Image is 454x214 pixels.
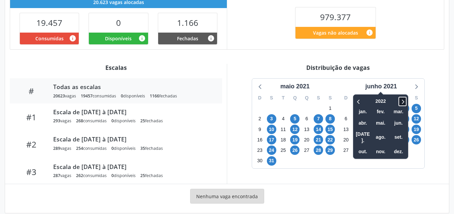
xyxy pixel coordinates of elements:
span: 1166 [150,93,159,99]
span: dezembro 2000 [390,146,407,157]
span: quarta-feira, 19 de maio de 2021 [290,135,300,144]
span: sábado, 5 de junho de 2021 [412,104,421,113]
div: Q [301,93,313,103]
div: D [340,93,352,103]
div: disponíveis [111,173,136,178]
span: domingo, 16 de maio de 2021 [255,135,265,144]
div: consumidas [81,93,116,99]
span: 287 [53,173,60,178]
div: S [313,93,324,103]
div: #1 [14,112,48,122]
span: quarta-feira, 5 de maio de 2021 [290,114,300,124]
span: janeiro 2000 [355,106,371,117]
span: terça-feira, 18 de maio de 2021 [279,135,288,144]
span: 0 [111,145,114,151]
span: 25 [140,118,145,124]
span: 293 [53,118,60,124]
span: sexta-feira, 14 de maio de 2021 [314,125,323,134]
span: segunda-feira, 10 de maio de 2021 [267,125,276,134]
span: 35 [140,145,145,151]
i: Vagas alocadas que possuem marcações associadas [69,35,76,42]
span: fevereiro 2000 [373,106,389,117]
div: consumidas [76,145,107,151]
span: 0 [111,118,114,124]
div: Escala de [DATE] à [DATE] [53,163,213,170]
div: fechadas [140,173,163,178]
span: novembro 2000 [373,146,389,157]
div: Escala de [DATE] à [DATE] [53,135,213,143]
span: Vagas não alocadas [313,29,358,36]
span: Consumidas [35,35,64,42]
span: março 2000 [390,106,407,117]
span: segunda-feira, 31 de maio de 2021 [267,156,276,166]
span: terça-feira, 4 de maio de 2021 [279,114,288,124]
span: junho 2000 [390,118,407,128]
span: outubro 2000 [355,146,371,157]
span: quarta-feira, 26 de maio de 2021 [290,145,300,155]
span: domingo, 2 de maio de 2021 [255,114,265,124]
div: disponíveis [111,145,136,151]
div: junho 2021 [362,82,399,91]
div: S [411,93,422,103]
span: Disponíveis [105,35,132,42]
span: domingo, 27 de junho de 2021 [341,145,351,155]
div: fechadas [140,118,163,124]
div: disponíveis [121,93,145,99]
span: 0 [121,93,123,99]
div: Escala de [DATE] à [DATE] [53,108,213,116]
span: sexta-feira, 28 de maio de 2021 [314,145,323,155]
div: fechadas [140,145,163,151]
span: 19.457 [36,17,62,28]
div: Escalas [10,64,222,71]
span: 979.377 [320,11,351,23]
div: D [254,93,266,103]
div: S [352,93,363,103]
span: sábado, 8 de maio de 2021 [325,114,335,124]
span: sexta-feira, 7 de maio de 2021 [314,114,323,124]
div: S [324,93,336,103]
div: Nenhuma vaga encontrada [190,189,264,204]
div: #3 [14,167,48,177]
span: terça-feira, 11 de maio de 2021 [279,125,288,134]
span: domingo, 9 de maio de 2021 [255,125,265,134]
span: quinta-feira, 20 de maio de 2021 [302,135,311,144]
span: 19457 [81,93,93,99]
i: Vagas alocadas e sem marcações associadas [138,35,146,42]
div: vagas [53,118,71,124]
span: 268 [76,118,83,124]
span: segunda-feira, 3 de maio de 2021 [267,114,276,124]
div: maio 2021 [278,82,312,91]
div: T [277,93,289,103]
div: #2 [14,139,48,149]
div: vagas [53,173,71,178]
div: consumidas [76,118,107,124]
span: sexta-feira, 21 de maio de 2021 [314,135,323,144]
span: setembro 2000 [390,132,407,142]
span: domingo, 6 de junho de 2021 [341,114,351,124]
span: 289 [53,145,60,151]
span: domingo, 20 de junho de 2021 [341,135,351,144]
span: sábado, 22 de maio de 2021 [325,135,335,144]
span: segunda-feira, 24 de maio de 2021 [267,145,276,155]
span: maio 2000 [373,118,389,128]
span: 254 [76,145,83,151]
span: 0 [116,17,121,28]
span: sábado, 26 de junho de 2021 [412,135,421,144]
span: 262 [76,173,83,178]
span: sábado, 12 de junho de 2021 [412,114,421,124]
span: sábado, 1 de maio de 2021 [325,104,335,113]
div: Distribuição de vagas [232,64,444,71]
span: domingo, 30 de maio de 2021 [255,156,265,166]
span: abril 2000 [355,118,371,128]
span: segunda-feira, 17 de maio de 2021 [267,135,276,144]
span: quinta-feira, 27 de maio de 2021 [302,145,311,155]
span: 25 [140,173,145,178]
div: vagas [53,93,76,99]
div: # [14,86,48,96]
span: sábado, 29 de maio de 2021 [325,145,335,155]
div: consumidas [76,173,107,178]
span: julho 2000 [355,129,371,146]
span: 1.166 [177,17,198,28]
div: Q [289,93,301,103]
div: disponíveis [111,118,136,124]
